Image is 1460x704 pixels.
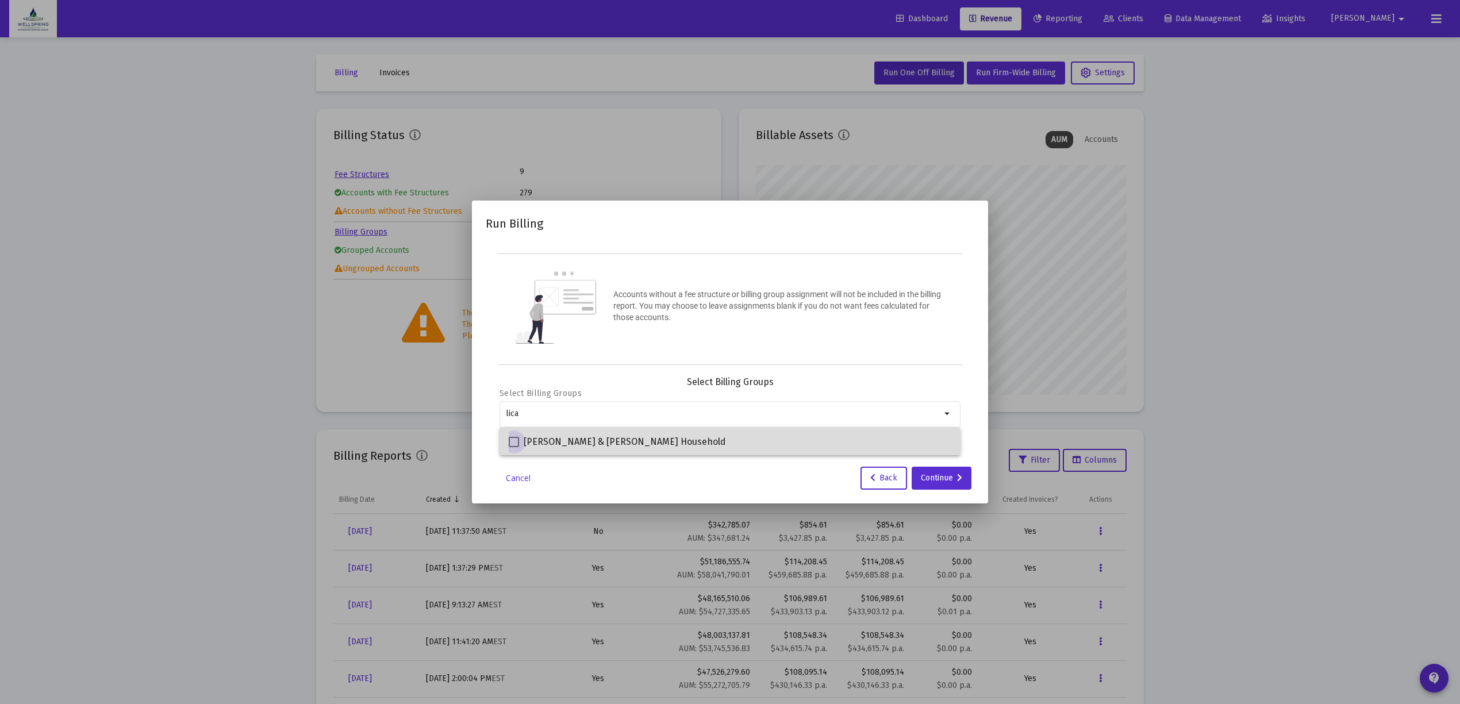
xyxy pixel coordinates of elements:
[489,472,547,484] a: Cancel
[870,473,897,483] span: Back
[921,467,962,490] div: Continue
[500,376,960,388] div: Select Billing Groups
[912,467,971,490] button: Continue
[524,435,726,449] span: [PERSON_NAME] & [PERSON_NAME] Household
[860,467,907,490] button: Back
[500,388,582,398] label: Select Billing Groups
[613,288,944,323] p: Accounts without a fee structure or billing group assignment will not be included in the billing ...
[941,407,955,421] mat-icon: arrow_drop_down
[515,271,596,344] img: question
[506,407,941,421] mat-chip-list: Selection
[486,214,543,233] h2: Run Billing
